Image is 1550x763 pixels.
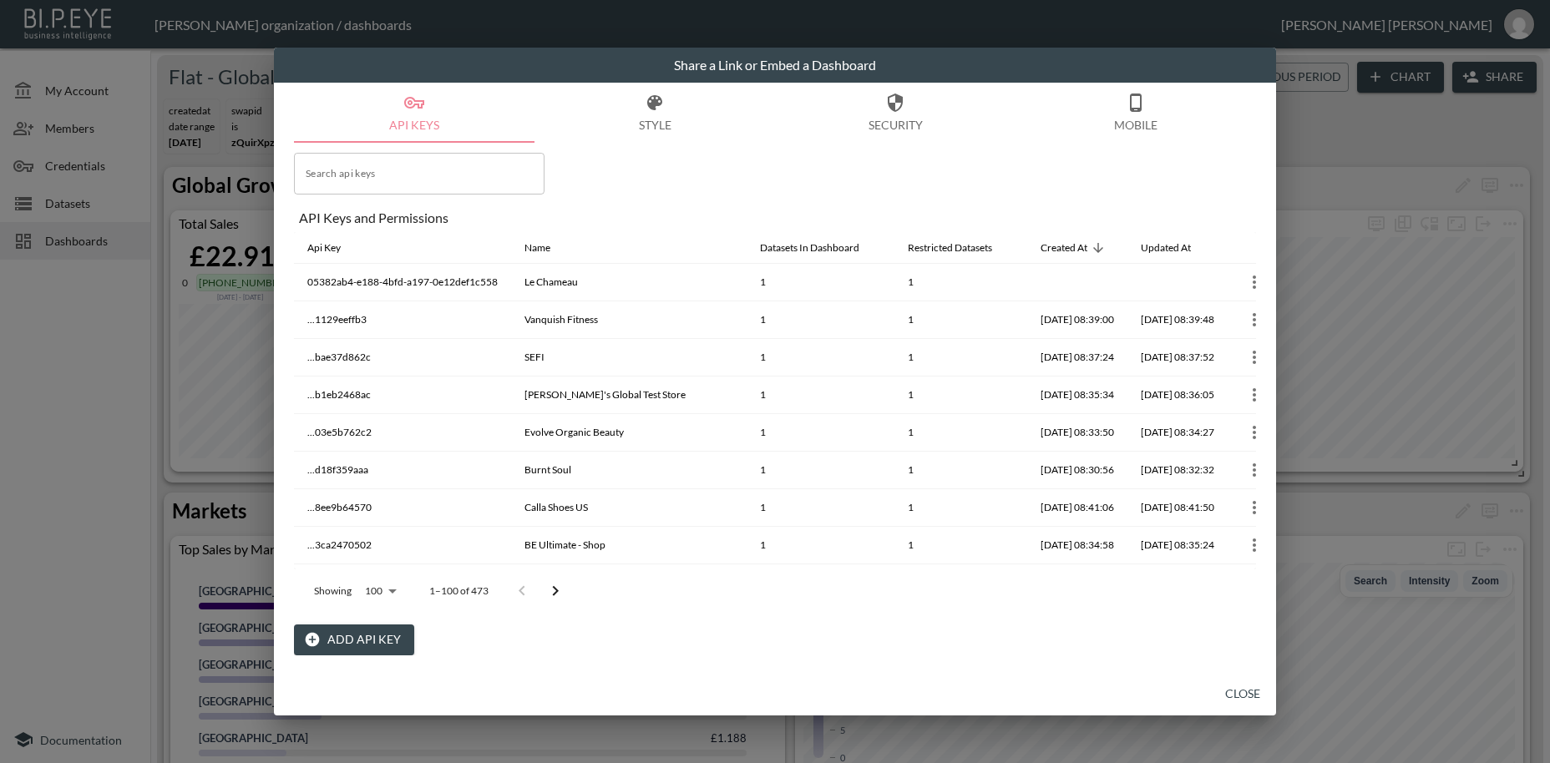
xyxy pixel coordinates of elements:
th: 1 [747,301,894,339]
button: more [1241,269,1268,296]
button: more [1241,457,1268,483]
th: {"key":null,"ref":null,"props":{"row":{"id":"b706edb6-0538-44cd-ab04-1bc9ac730789","apiKey":"...1... [1228,301,1281,339]
th: 2025-08-28, 08:41:50 [1127,489,1228,527]
th: 2025-08-27, 08:34:12 [1127,564,1228,602]
th: {"key":null,"ref":null,"props":{"row":{"id":"0900c5cd-37e8-4915-8dc6-3b9a9f8d8387","apiKey":"...b... [1228,376,1281,414]
div: Name [524,238,550,258]
th: Mikey's Global Test Store [511,376,747,414]
h2: Share a Link or Embed a Dashboard [274,48,1276,83]
span: Created At [1041,238,1109,258]
button: Close [1216,679,1269,710]
th: 1 [747,339,894,376]
button: Add API Key [294,624,414,655]
th: 2025-08-28, 08:41:06 [1027,489,1127,527]
th: A VINTAGE FIT [511,564,747,602]
span: Restricted Datasets [908,238,1014,258]
th: BE Ultimate - Shop [511,527,747,564]
th: {"key":null,"ref":null,"props":{"row":{"id":"871e2d8d-45dc-4d61-8b94-710ad83a07f3","apiKey":"...b... [1228,564,1281,602]
th: 2025-08-29, 08:36:05 [1127,376,1228,414]
div: API Keys and Permissions [299,210,1256,225]
th: {"key":null,"ref":null,"props":{"row":{"id":"2f663187-b2fa-4406-b5cc-8679c815965d","apiKey":"...3... [1228,527,1281,564]
th: {"key":null,"ref":null,"props":{"row":{"id":"e74c573e-d979-4c51-96f3-6daf1821aa53","apiKey":"0538... [1228,264,1281,301]
th: Vanquish Fitness [511,301,747,339]
th: 1 [894,414,1027,452]
th: 2025-08-29, 08:30:56 [1027,452,1127,489]
div: Restricted Datasets [908,238,992,258]
th: 1 [747,527,894,564]
th: 2025-08-29, 08:35:34 [1027,376,1127,414]
th: 2025-08-29, 08:39:00 [1027,301,1127,339]
th: 2025-08-27, 08:35:24 [1127,527,1228,564]
button: Style [534,83,775,143]
th: {"key":null,"ref":null,"props":{"row":{"id":"ae9b6b21-f70a-4cd7-8187-cde011592bf9","apiKey":"...8... [1228,489,1281,527]
p: 1–100 of 473 [429,584,489,598]
p: Showing [314,584,352,598]
th: {"key":null,"ref":null,"props":{"row":{"id":"fb75fac4-4778-432d-8f59-bcb1e5383db6","apiKey":"...0... [1228,414,1281,452]
button: more [1241,381,1268,408]
th: 2025-08-29, 08:37:24 [1027,339,1127,376]
th: ...1129eeffb3 [294,301,511,339]
th: 1 [894,452,1027,489]
button: Go to next page [539,574,572,608]
th: 2025-08-29, 08:37:52 [1127,339,1228,376]
th: 1 [894,339,1027,376]
th: 2025-08-29, 08:34:27 [1127,414,1228,452]
span: Api Key [307,238,362,258]
button: more [1241,569,1268,596]
th: 1 [747,264,894,301]
th: ...bae37d862c [294,339,511,376]
th: Burnt Soul [511,452,747,489]
div: Api Key [307,238,341,258]
th: ...d18f359aaa [294,452,511,489]
th: ...3ca2470502 [294,527,511,564]
th: 1 [894,301,1027,339]
span: Datasets In Dashboard [760,238,881,258]
th: 1 [747,414,894,452]
th: Le Chameau [511,264,747,301]
button: more [1241,494,1268,521]
th: Evolve Organic Beauty [511,414,747,452]
th: SEFI [511,339,747,376]
div: 100 [358,580,403,602]
th: 1 [747,452,894,489]
th: 2025-08-29, 08:32:32 [1127,452,1228,489]
button: more [1241,419,1268,446]
th: {"key":null,"ref":null,"props":{"row":{"id":"cde2ac45-eb9f-4011-aba3-040c9e78725e","apiKey":"...d... [1228,452,1281,489]
th: 1 [747,489,894,527]
th: 1 [894,264,1027,301]
button: more [1241,532,1268,558]
span: Name [524,238,572,258]
th: 1 [894,564,1027,602]
th: 1 [747,376,894,414]
th: 05382ab4-e188-4bfd-a197-0e12def1c558 [294,264,511,301]
th: 1 [894,376,1027,414]
button: more [1241,306,1268,333]
div: Created At [1041,238,1087,258]
th: ...b1eb2468ac [294,376,511,414]
th: ...8ee9b64570 [294,489,511,527]
th: 2025-08-29, 08:39:48 [1127,301,1228,339]
div: Updated At [1141,238,1191,258]
th: 1 [894,527,1027,564]
button: API Keys [294,83,534,143]
th: 2025-08-27, 08:33:43 [1027,564,1127,602]
button: Mobile [1016,83,1256,143]
button: Security [775,83,1016,143]
th: ...bc9b730b83 [294,564,511,602]
div: Datasets In Dashboard [760,238,859,258]
span: Updated At [1141,238,1213,258]
th: 1 [894,489,1027,527]
th: 2025-08-27, 08:34:58 [1027,527,1127,564]
th: 2025-08-29, 08:33:50 [1027,414,1127,452]
th: 1 [747,564,894,602]
th: ...03e5b762c2 [294,414,511,452]
th: {"key":null,"ref":null,"props":{"row":{"id":"ac160b28-0e67-495c-a28e-5f9cc7856ee2","apiKey":"...b... [1228,339,1281,376]
th: Calla Shoes US [511,489,747,527]
button: more [1241,344,1268,371]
